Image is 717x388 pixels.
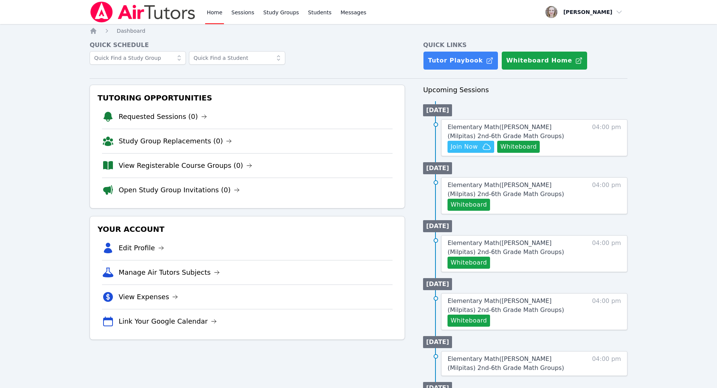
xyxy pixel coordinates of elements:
[96,222,399,236] h3: Your Account
[423,104,452,116] li: [DATE]
[119,185,240,195] a: Open Study Group Invitations (0)
[592,239,621,269] span: 04:00 pm
[423,336,452,348] li: [DATE]
[423,51,498,70] a: Tutor Playbook
[423,162,452,174] li: [DATE]
[90,41,405,50] h4: Quick Schedule
[90,2,196,23] img: Air Tutors
[189,51,285,65] input: Quick Find a Student
[119,267,220,278] a: Manage Air Tutors Subjects
[448,355,578,373] a: Elementary Math([PERSON_NAME] (Milpitas) 2nd-6th Grade Math Groups)
[448,123,564,140] span: Elementary Math ( [PERSON_NAME] (Milpitas) 2nd-6th Grade Math Groups )
[96,91,399,105] h3: Tutoring Opportunities
[448,181,564,198] span: Elementary Math ( [PERSON_NAME] (Milpitas) 2nd-6th Grade Math Groups )
[592,181,621,211] span: 04:00 pm
[117,28,145,34] span: Dashboard
[448,315,490,327] button: Whiteboard
[451,142,478,151] span: Join Now
[423,85,627,95] h3: Upcoming Sessions
[448,199,490,211] button: Whiteboard
[119,160,252,171] a: View Registerable Course Groups (0)
[448,181,578,199] a: Elementary Math([PERSON_NAME] (Milpitas) 2nd-6th Grade Math Groups)
[501,51,588,70] button: Whiteboard Home
[423,278,452,290] li: [DATE]
[90,51,186,65] input: Quick Find a Study Group
[119,292,178,302] a: View Expenses
[119,136,232,146] a: Study Group Replacements (0)
[119,243,164,253] a: Edit Profile
[119,316,217,327] a: Link Your Google Calendar
[119,111,207,122] a: Requested Sessions (0)
[341,9,367,16] span: Messages
[448,239,578,257] a: Elementary Math([PERSON_NAME] (Milpitas) 2nd-6th Grade Math Groups)
[448,257,490,269] button: Whiteboard
[592,123,621,153] span: 04:00 pm
[448,141,494,153] button: Join Now
[592,297,621,327] span: 04:00 pm
[592,355,621,373] span: 04:00 pm
[497,141,540,153] button: Whiteboard
[90,27,627,35] nav: Breadcrumb
[117,27,145,35] a: Dashboard
[448,297,578,315] a: Elementary Math([PERSON_NAME] (Milpitas) 2nd-6th Grade Math Groups)
[423,220,452,232] li: [DATE]
[423,41,627,50] h4: Quick Links
[448,297,564,313] span: Elementary Math ( [PERSON_NAME] (Milpitas) 2nd-6th Grade Math Groups )
[448,239,564,256] span: Elementary Math ( [PERSON_NAME] (Milpitas) 2nd-6th Grade Math Groups )
[448,123,578,141] a: Elementary Math([PERSON_NAME] (Milpitas) 2nd-6th Grade Math Groups)
[448,355,564,371] span: Elementary Math ( [PERSON_NAME] (Milpitas) 2nd-6th Grade Math Groups )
